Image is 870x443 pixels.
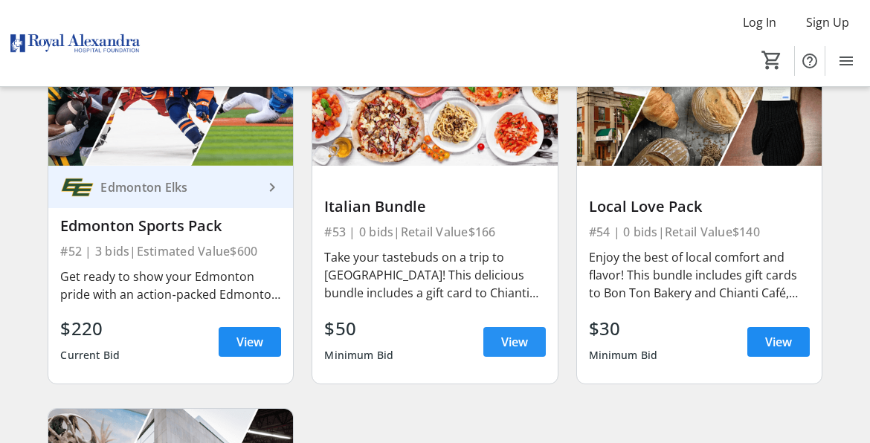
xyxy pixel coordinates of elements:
button: Menu [831,46,861,76]
div: $30 [589,315,658,342]
span: Sign Up [806,13,849,31]
button: Log In [731,10,788,34]
div: Current Bid [60,342,120,369]
a: View [747,327,810,357]
a: Edmonton ElksEdmonton Elks [48,166,293,208]
a: View [219,327,281,357]
div: Minimum Bid [589,342,658,369]
div: #53 | 0 bids | Retail Value $166 [324,221,545,242]
mat-icon: keyboard_arrow_right [263,178,281,196]
div: #54 | 0 bids | Retail Value $140 [589,221,810,242]
div: Local Love Pack [589,198,810,216]
span: View [765,333,792,351]
img: Edmonton Sports Pack [48,28,293,166]
button: Help [795,46,825,76]
span: View [501,333,528,351]
div: Edmonton Elks [94,180,263,195]
div: #52 | 3 bids | Estimated Value $600 [60,241,281,262]
div: Minimum Bid [324,342,393,369]
div: Edmonton Sports Pack [60,217,281,235]
span: Log In [743,13,776,31]
span: View [236,333,263,351]
img: Edmonton Elks [60,170,94,204]
button: Sign Up [794,10,861,34]
div: $50 [324,315,393,342]
img: Royal Alexandra Hospital Foundation's Logo [9,6,141,80]
img: Italian Bundle [312,28,557,166]
a: View [483,327,546,357]
div: $220 [60,315,120,342]
div: Take your tastebuds on a trip to [GEOGRAPHIC_DATA]! This delicious bundle includes a gift card to... [324,248,545,302]
div: Italian Bundle [324,198,545,216]
button: Cart [758,47,785,74]
div: Get ready to show your Edmonton pride with an action‑packed Edmonton Sports Pack—a dream for any ... [60,268,281,303]
div: Enjoy the best of local comfort and flavor! This bundle includes gift cards to Bon Ton Bakery and... [589,248,810,302]
img: Local Love Pack [577,28,822,166]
